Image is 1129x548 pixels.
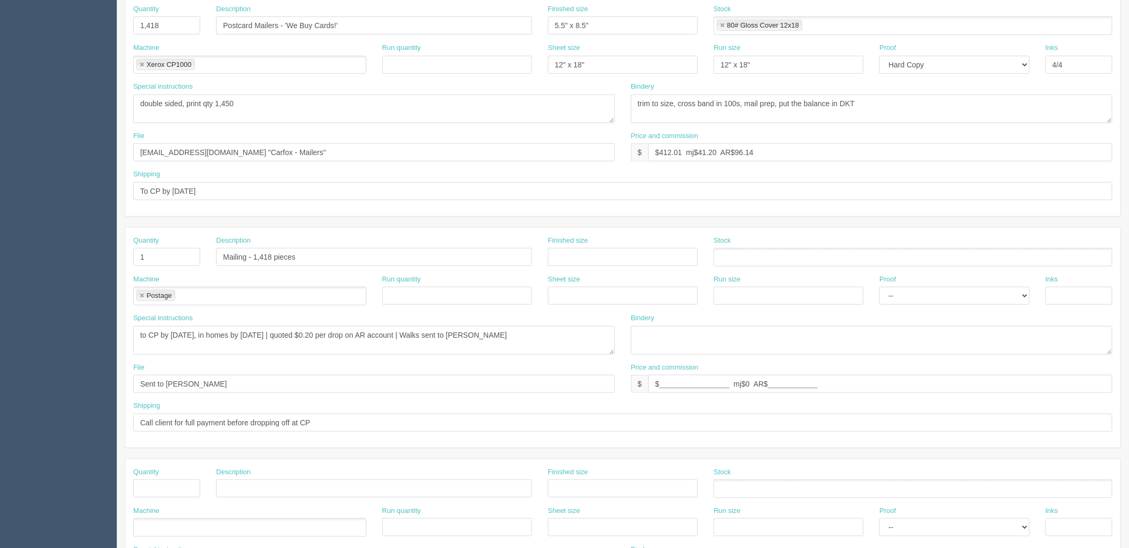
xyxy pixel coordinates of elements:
[133,401,160,411] label: Shipping
[133,326,615,355] textarea: to CP by [DATE], in homes by [DATE] | quoted $0.20 per drop on AR account | Walks sent to [PERSON...
[133,131,144,141] label: File
[133,506,159,516] label: Machine
[714,236,731,246] label: Stock
[631,82,654,92] label: Bindery
[548,43,580,53] label: Sheet size
[714,275,741,285] label: Run size
[147,61,192,68] div: Xerox CP1000
[714,43,741,53] label: Run size
[879,506,896,516] label: Proof
[548,467,588,477] label: Finished size
[879,275,896,285] label: Proof
[631,95,1113,123] textarea: trim to size, cross band in 100s, mail prep, put the balance in DKT
[1046,275,1058,285] label: Inks
[714,467,731,477] label: Stock
[548,275,580,285] label: Sheet size
[382,506,421,516] label: Run quantity
[879,43,896,53] label: Proof
[1046,43,1058,53] label: Inks
[133,95,615,123] textarea: double sided, print qty 1,450
[727,22,799,29] div: 80# Gloss Cover 12x18
[382,43,421,53] label: Run quantity
[631,131,698,141] label: Price and commission
[216,236,251,246] label: Description
[631,143,648,161] div: $
[133,4,159,14] label: Quantity
[133,236,159,246] label: Quantity
[216,467,251,477] label: Description
[382,275,421,285] label: Run quantity
[631,363,698,373] label: Price and commission
[133,467,159,477] label: Quantity
[216,4,251,14] label: Description
[548,236,588,246] label: Finished size
[631,375,648,393] div: $
[133,82,193,92] label: Special instructions
[133,275,159,285] label: Machine
[714,506,741,516] label: Run size
[1046,506,1058,516] label: Inks
[133,43,159,53] label: Machine
[133,313,193,323] label: Special instructions
[133,363,144,373] label: File
[548,4,588,14] label: Finished size
[714,4,731,14] label: Stock
[147,292,172,299] div: Postage
[631,313,654,323] label: Bindery
[133,169,160,179] label: Shipping
[548,506,580,516] label: Sheet size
